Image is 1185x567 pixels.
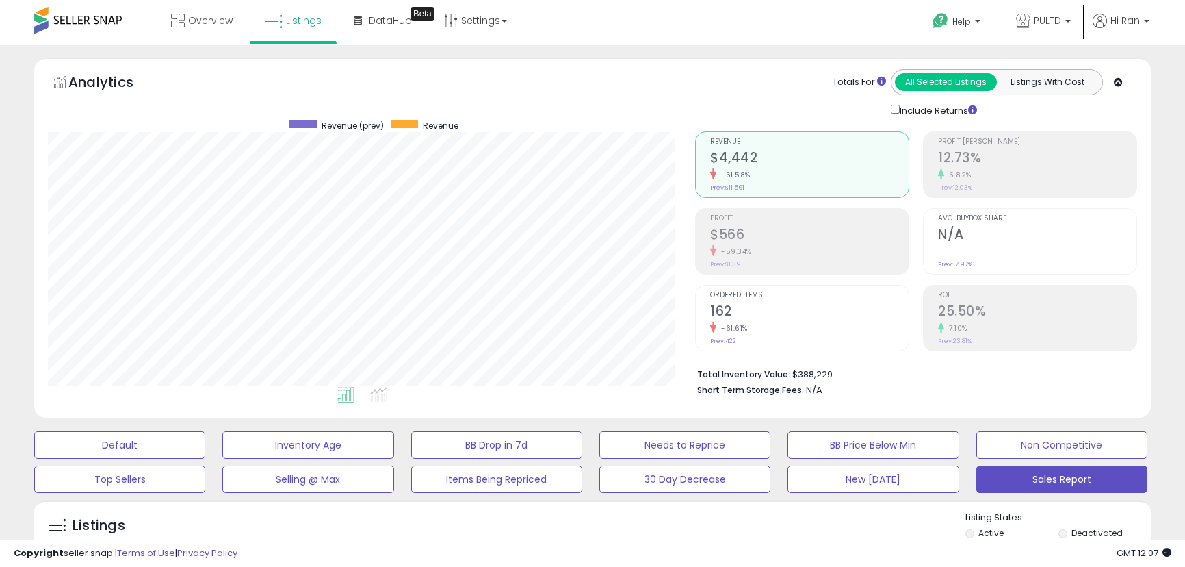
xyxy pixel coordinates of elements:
button: Non Competitive [976,431,1147,459]
small: -61.61% [716,323,748,333]
span: ROI [938,292,1136,299]
a: Hi Ran [1093,14,1149,45]
span: Revenue [423,120,458,131]
div: Totals For [833,76,886,89]
span: Overview [188,14,233,27]
a: Terms of Use [117,546,175,559]
button: BB Drop in 7d [411,431,582,459]
small: Prev: 12.03% [938,184,972,192]
b: Short Term Storage Fees: [697,384,804,396]
h2: 12.73% [938,150,1136,168]
span: Listings [286,14,322,27]
h2: $4,442 [710,150,909,168]
span: 2025-09-8 12:07 GMT [1117,546,1171,559]
span: DataHub [369,14,412,27]
span: Revenue (prev) [322,120,384,131]
button: New [DATE] [787,466,959,493]
a: Privacy Policy [177,546,237,559]
b: Total Inventory Value: [697,368,790,380]
i: Get Help [932,12,949,29]
button: Sales Report [976,466,1147,493]
button: 30 Day Decrease [599,466,770,493]
button: All Selected Listings [895,73,997,91]
a: Help [922,2,994,45]
button: Items Being Repriced [411,466,582,493]
button: Listings With Cost [996,73,1098,91]
h2: N/A [938,227,1136,245]
small: 5.82% [944,170,972,180]
h2: 162 [710,303,909,322]
small: -61.58% [716,170,751,180]
span: Ordered Items [710,292,909,299]
li: $388,229 [697,365,1127,381]
button: Needs to Reprice [599,431,770,459]
small: Prev: $11,561 [710,184,744,192]
div: Tooltip anchor [411,7,434,21]
button: Selling @ Max [222,466,393,493]
h5: Listings [73,516,125,535]
div: seller snap | | [14,547,237,560]
button: Top Sellers [34,466,205,493]
span: Profit [PERSON_NAME] [938,138,1136,146]
small: Prev: 422 [710,337,736,345]
h2: $566 [710,227,909,245]
p: Listing States: [965,512,1151,525]
span: Profit [710,215,909,223]
small: -59.34% [716,247,752,257]
span: N/A [806,383,822,396]
span: Avg. Buybox Share [938,215,1136,223]
button: BB Price Below Min [787,431,959,459]
small: Prev: 17.97% [938,260,972,268]
button: Default [34,431,205,459]
span: PULTD [1034,14,1061,27]
span: Revenue [710,138,909,146]
div: Include Returns [881,102,993,118]
button: Inventory Age [222,431,393,459]
strong: Copyright [14,546,64,559]
span: Hi Ran [1110,14,1140,27]
h2: 25.50% [938,303,1136,322]
h5: Analytics [68,73,160,95]
small: Prev: $1,391 [710,260,743,268]
span: Help [952,16,971,27]
small: Prev: 23.81% [938,337,972,345]
small: 7.10% [944,323,967,333]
